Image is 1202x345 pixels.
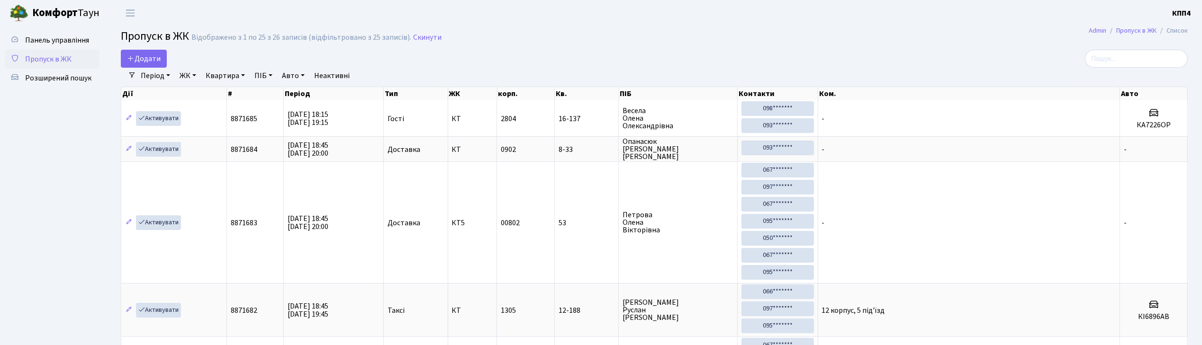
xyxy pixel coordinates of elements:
[1075,21,1202,41] nav: breadcrumb
[231,218,257,228] span: 8871683
[452,115,493,123] span: КТ
[288,109,328,128] span: [DATE] 18:15 [DATE] 19:15
[738,87,818,100] th: Контакти
[413,33,442,42] a: Скинути
[822,218,825,228] span: -
[448,87,497,100] th: ЖК
[5,31,99,50] a: Панель управління
[25,54,72,64] span: Пропуск в ЖК
[497,87,555,100] th: корп.
[623,299,733,321] span: [PERSON_NAME] Руслан [PERSON_NAME]
[559,115,615,123] span: 16-137
[1124,144,1127,155] span: -
[1124,312,1184,321] h5: КІ6896АВ
[501,144,516,155] span: 0902
[9,4,28,23] img: logo.png
[1172,8,1191,18] b: КПП4
[388,219,420,227] span: Доставка
[1116,26,1157,35] a: Пропуск в ЖК
[136,142,181,157] a: Активувати
[1120,87,1188,100] th: Авто
[25,73,91,83] span: Розширений пошук
[118,5,142,21] button: Переключити навігацію
[251,68,276,84] a: ПІБ
[1124,121,1184,130] h5: КА7226ОР
[231,305,257,316] span: 8871682
[136,303,181,318] a: Активувати
[32,5,78,20] b: Комфорт
[231,144,257,155] span: 8871684
[822,144,825,155] span: -
[310,68,353,84] a: Неактивні
[32,5,99,21] span: Таун
[25,35,89,45] span: Панель управління
[227,87,284,100] th: #
[121,87,227,100] th: Дії
[559,219,615,227] span: 53
[1157,26,1188,36] li: Список
[822,114,825,124] span: -
[501,218,520,228] span: 00802
[452,219,493,227] span: КТ5
[623,107,733,130] span: Весела Олена Олександрівна
[1172,8,1191,19] a: КПП4
[818,87,1120,100] th: Ком.
[176,68,200,84] a: ЖК
[202,68,249,84] a: Квартира
[288,213,328,232] span: [DATE] 18:45 [DATE] 20:00
[384,87,448,100] th: Тип
[619,87,738,100] th: ПІБ
[452,307,493,314] span: КТ
[559,146,615,153] span: 8-33
[191,33,411,42] div: Відображено з 1 по 25 з 26 записів (відфільтровано з 25 записів).
[121,28,189,44] span: Пропуск в ЖК
[136,111,181,126] a: Активувати
[559,307,615,314] span: 12-188
[288,140,328,159] span: [DATE] 18:45 [DATE] 20:00
[623,138,733,160] span: Опанасюк [PERSON_NAME] [PERSON_NAME]
[501,114,516,124] span: 2804
[284,87,384,100] th: Період
[127,53,161,64] span: Додати
[388,115,404,123] span: Гості
[121,50,167,68] a: Додати
[231,114,257,124] span: 8871685
[822,305,885,316] span: 12 корпус, 5 під'їзд
[5,50,99,69] a: Пропуск в ЖК
[278,68,308,84] a: Авто
[1089,26,1106,35] a: Admin
[388,307,405,314] span: Таксі
[555,87,619,100] th: Кв.
[5,69,99,88] a: Розширений пошук
[452,146,493,153] span: КТ
[137,68,174,84] a: Період
[288,301,328,319] span: [DATE] 18:45 [DATE] 19:45
[1085,50,1188,68] input: Пошук...
[1124,218,1127,228] span: -
[623,211,733,234] span: Петрова Олена Вікторівна
[501,305,516,316] span: 1305
[136,215,181,230] a: Активувати
[388,146,420,153] span: Доставка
